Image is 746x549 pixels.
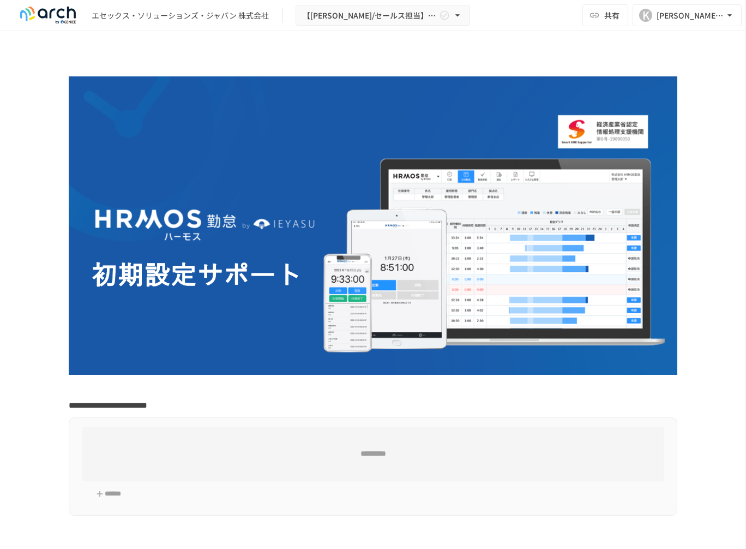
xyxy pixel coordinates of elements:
span: 共有 [604,9,619,21]
span: 【[PERSON_NAME]/セールス担当】エセックス・ソリューションズ・ジャパン株式会社様_初期設定サポート [303,9,437,22]
div: [PERSON_NAME][EMAIL_ADDRESS][DOMAIN_NAME] [657,9,724,22]
div: K [639,9,652,22]
img: logo-default@2x-9cf2c760.svg [13,7,83,24]
img: GdztLVQAPnGLORo409ZpmnRQckwtTrMz8aHIKJZF2AQ [69,76,677,375]
button: 共有 [582,4,628,26]
button: 【[PERSON_NAME]/セールス担当】エセックス・ソリューションズ・ジャパン株式会社様_初期設定サポート [296,5,470,26]
div: エセックス・ソリューションズ・ジャパン 株式会社 [92,10,269,21]
button: K[PERSON_NAME][EMAIL_ADDRESS][DOMAIN_NAME] [633,4,742,26]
